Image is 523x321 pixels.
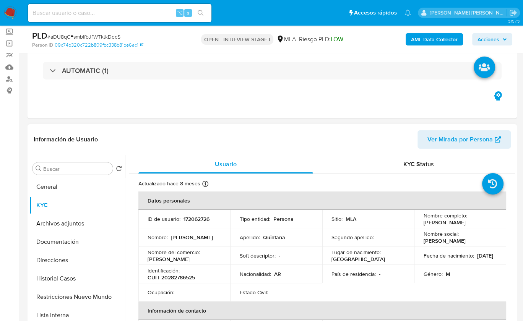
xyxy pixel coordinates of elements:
[423,237,465,244] p: [PERSON_NAME]
[148,289,174,296] p: Ocupación :
[239,271,271,277] p: Nacionalidad :
[299,35,343,44] span: Riesgo PLD:
[427,130,493,149] span: Ver Mirada por Persona
[331,216,343,222] p: Sitio :
[148,256,190,263] p: [PERSON_NAME]
[273,216,293,222] p: Persona
[478,33,499,45] span: Acciones
[508,18,519,24] span: 3.157.3
[403,160,434,169] span: KYC Status
[148,216,180,222] p: ID de usuario :
[472,33,512,45] button: Acciones
[477,252,493,259] p: [DATE]
[138,302,506,320] th: Información de contacto
[509,9,517,17] a: Salir
[184,216,210,222] p: 172062726
[278,252,280,259] p: -
[239,289,268,296] p: Estado Civil :
[148,234,168,241] p: Nombre :
[171,234,213,241] p: [PERSON_NAME]
[28,8,211,18] input: Buscar usuario o caso...
[116,165,122,174] button: Volver al orden por defecto
[47,33,120,41] span: # aDU8qCFsmblfbJfWTktkDdcS
[29,196,125,214] button: KYC
[346,216,356,222] p: MLA
[331,234,374,241] p: Segundo apellido :
[55,42,143,49] a: 09c74b320c722b809fbc338b81be6ac1
[34,136,98,143] h1: Información de Usuario
[32,42,53,49] b: Person ID
[331,271,376,277] p: País de residencia :
[193,8,208,18] button: search-icon
[187,9,189,16] span: s
[29,269,125,288] button: Historial Casos
[445,271,450,277] p: M
[406,33,463,45] button: AML Data Collector
[379,271,380,277] p: -
[239,234,260,241] p: Apellido :
[29,178,125,196] button: General
[43,165,110,172] input: Buscar
[148,249,200,256] p: Nombre del comercio :
[239,252,275,259] p: Soft descriptor :
[423,271,442,277] p: Género :
[263,234,285,241] p: Quintana
[423,230,458,237] p: Nombre social :
[36,165,42,172] button: Buscar
[276,35,296,44] div: MLA
[423,212,467,219] p: Nombre completo :
[148,274,195,281] p: CUIT 20282786525
[377,234,378,241] p: -
[423,219,465,226] p: [PERSON_NAME]
[177,289,179,296] p: -
[354,9,397,17] span: Accesos rápidos
[417,130,511,149] button: Ver Mirada por Persona
[331,249,381,256] p: Lugar de nacimiento :
[201,34,273,45] p: OPEN - IN REVIEW STAGE I
[29,233,125,251] button: Documentación
[29,251,125,269] button: Direcciones
[138,191,506,210] th: Datos personales
[148,267,180,274] p: Identificación :
[430,9,507,16] p: jian.marin@mercadolibre.com
[274,271,281,277] p: AR
[423,252,474,259] p: Fecha de nacimiento :
[29,288,125,306] button: Restricciones Nuevo Mundo
[29,214,125,233] button: Archivos adjuntos
[138,180,200,187] p: Actualizado hace 8 meses
[177,9,182,16] span: ⌥
[32,29,47,42] b: PLD
[215,160,237,169] span: Usuario
[331,256,385,263] p: [GEOGRAPHIC_DATA]
[43,62,502,79] div: AUTOMATIC (1)
[404,10,411,16] a: Notificaciones
[62,66,109,75] h3: AUTOMATIC (1)
[239,216,270,222] p: Tipo entidad :
[271,289,272,296] p: -
[411,33,458,45] b: AML Data Collector
[331,35,343,44] span: LOW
